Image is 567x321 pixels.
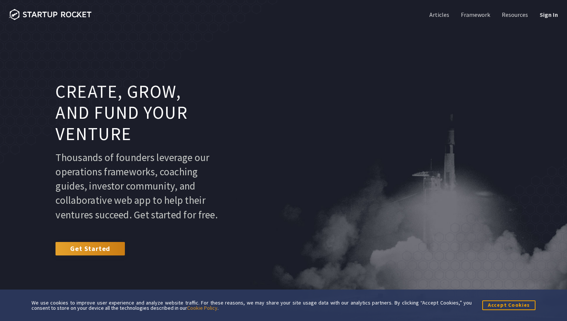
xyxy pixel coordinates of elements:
div: We use cookies to improve user experience and analyze website traffic. For these reasons, we may ... [31,300,472,311]
a: Articles [428,10,449,19]
button: Accept Cookies [482,300,535,310]
h1: Create, grow, and fund your venture [55,81,219,145]
a: Get Started [55,242,125,255]
p: Thousands of founders leverage our operations frameworks, coaching guides, investor community, an... [55,150,219,221]
a: Sign In [538,10,558,19]
a: Cookie Policy [187,305,217,311]
a: Framework [459,10,490,19]
a: Resources [500,10,528,19]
